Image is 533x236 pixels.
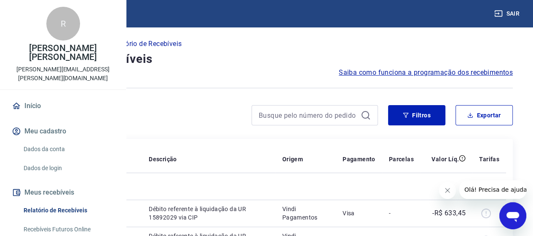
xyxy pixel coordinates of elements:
[20,160,116,177] a: Dados de login
[10,183,116,202] button: Meus recebíveis
[343,155,375,163] p: Pagamento
[109,39,182,49] p: Relatório de Recebíveis
[343,209,375,217] p: Visa
[282,155,303,163] p: Origem
[479,155,499,163] p: Tarifas
[149,205,268,222] p: Débito referente à liquidação da UR 15892029 via CIP
[459,180,526,199] iframe: Mensagem da empresa
[7,65,119,83] p: [PERSON_NAME][EMAIL_ADDRESS][PERSON_NAME][DOMAIN_NAME]
[149,155,177,163] p: Descrição
[499,202,526,229] iframe: Botão para abrir a janela de mensagens
[432,208,466,218] p: -R$ 633,45
[493,6,523,22] button: Sair
[20,51,513,68] h4: Relatório de Recebíveis
[439,182,456,199] iframe: Fechar mensagem
[20,202,116,219] a: Relatório de Recebíveis
[431,155,459,163] p: Valor Líq.
[259,109,357,122] input: Busque pelo número do pedido
[388,105,445,125] button: Filtros
[455,105,513,125] button: Exportar
[339,68,513,78] a: Saiba como funciona a programação dos recebimentos
[5,6,71,13] span: Olá! Precisa de ajuda?
[389,155,414,163] p: Parcelas
[7,44,119,62] p: [PERSON_NAME] [PERSON_NAME]
[389,209,414,217] p: -
[10,97,116,115] a: Início
[10,122,116,141] button: Meu cadastro
[20,141,116,158] a: Dados da conta
[46,7,80,41] div: R
[282,205,329,222] p: Vindi Pagamentos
